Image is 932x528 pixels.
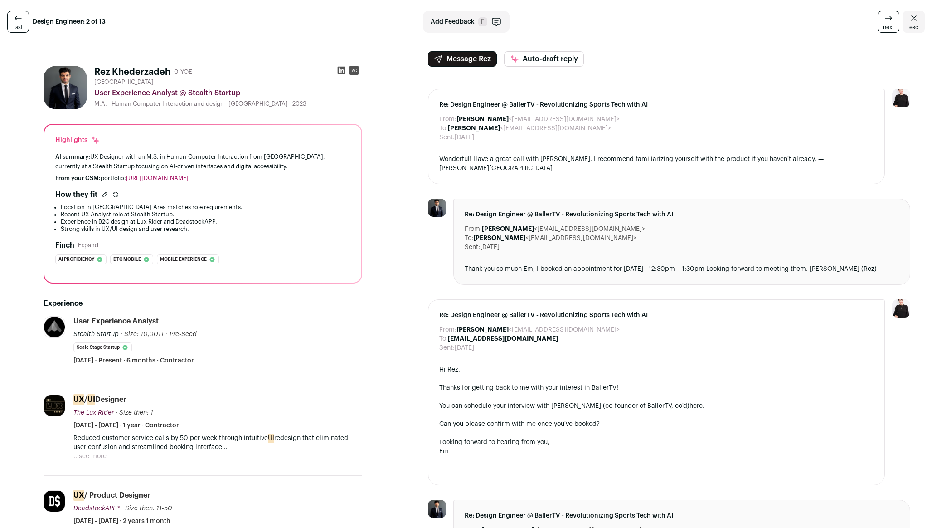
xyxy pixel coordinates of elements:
[160,255,207,264] span: Mobile experience
[61,204,350,211] li: Location in [GEOGRAPHIC_DATA] Area matches role requirements.
[73,490,84,501] mark: UX
[504,51,584,67] button: Auto-draft reply
[439,343,455,352] dt: Sent:
[7,11,29,33] a: last
[482,225,645,234] dd: <[EMAIL_ADDRESS][DOMAIN_NAME]>
[439,124,448,133] dt: To:
[431,17,475,26] span: Add Feedback
[73,517,170,526] span: [DATE] - [DATE] · 2 years 1 month
[55,189,97,200] h2: How they fit
[73,316,159,326] div: User Experience Analyst
[55,154,90,160] span: AI summary:
[456,116,509,122] b: [PERSON_NAME]
[73,342,132,352] li: Scale Stage Startup
[455,343,474,352] dd: [DATE]
[465,210,899,219] span: Re: Design Engineer @ BallerTV - Revolutionizing Sports Tech with AI
[268,433,274,443] mark: UI
[473,235,525,241] b: [PERSON_NAME]
[94,78,154,86] span: [GEOGRAPHIC_DATA]
[892,299,910,318] img: 9240684-medium_jpg
[94,88,362,98] div: User Experience Analyst @ Stealth Startup
[73,421,179,430] span: [DATE] - [DATE] · 1 year · Contractor
[878,11,899,33] a: next
[465,234,473,243] dt: To:
[456,325,620,334] dd: <[EMAIL_ADDRESS][DOMAIN_NAME]>
[44,395,65,416] img: 205ff90645afefd9da55d867f6cc94feb1ffee38e06429629a54b3cd5fb87993.jpg
[44,66,87,109] img: a0f4a11b4ba8d4513cd15335ddbca5751bf1a65b13b98a76f7dd16fe7f4b5ab4.jpg
[465,243,480,252] dt: Sent:
[439,325,456,334] dt: From:
[166,330,168,339] span: ·
[903,11,925,33] a: Close
[439,403,689,409] span: You can schedule your interview with [PERSON_NAME] (co-founder of BallerTV, cc'd)
[448,124,611,133] dd: <[EMAIL_ADDRESS][DOMAIN_NAME]>
[170,331,197,337] span: Pre-Seed
[44,491,65,512] img: bfe3eea23b9f58d98b09e1d33019f0ee1897232cd18d2dd51141aca70bc7b708.jpg
[44,298,362,309] h2: Experience
[61,218,350,225] li: Experience in B2C design at Lux Rider and DeadstockAPP.
[94,66,170,78] h1: Rez Khederzadeh
[482,226,534,232] b: [PERSON_NAME]
[439,311,874,320] span: Re: Design Engineer @ BallerTV - Revolutionizing Sports Tech with AI
[473,234,636,243] dd: <[EMAIL_ADDRESS][DOMAIN_NAME]>
[73,356,194,365] span: [DATE] - Present · 6 months · Contractor
[428,199,446,217] img: a0f4a11b4ba8d4513cd15335ddbca5751bf1a65b13b98a76f7dd16fe7f4b5ab4.jpg
[703,403,704,409] span: .
[456,327,509,333] b: [PERSON_NAME]
[478,17,487,26] span: F
[465,264,899,274] div: Thank you so much Em, I booked an appointment for [DATE] ⋅ 12:30pm – 1:30pm Looking forward to me...
[58,255,94,264] span: Ai proficiency
[439,448,449,455] span: Em
[439,421,600,427] span: Can you please confirm with me once you've booked?
[892,89,910,107] img: 9240684-medium_jpg
[44,317,65,337] img: bb758407b04ea4d595f0a4dcd2c89332d467c7faa0f713074a0ea9543027a628.jpg
[113,255,141,264] span: Dtc mobile
[439,367,460,373] span: Hi Rez,
[121,331,164,337] span: · Size: 10,001+
[87,394,95,405] mark: UI
[439,115,456,124] dt: From:
[55,175,101,181] span: From your CSM:
[55,175,350,182] div: portfolio:
[14,24,23,31] span: last
[456,115,620,124] dd: <[EMAIL_ADDRESS][DOMAIN_NAME]>
[423,11,510,33] button: Add Feedback F
[428,500,446,518] img: a0f4a11b4ba8d4513cd15335ddbca5751bf1a65b13b98a76f7dd16fe7f4b5ab4.jpg
[439,100,874,109] span: Re: Design Engineer @ BallerTV - Revolutionizing Sports Tech with AI
[465,511,899,520] span: Re: Design Engineer @ BallerTV - Revolutionizing Sports Tech with AI
[73,410,114,416] span: The Lux Rider
[439,334,448,343] dt: To:
[480,243,500,252] dd: [DATE]
[439,133,455,142] dt: Sent:
[439,439,549,445] span: Looking forward to hearing from you,
[78,242,98,249] button: Expand
[455,133,474,142] dd: [DATE]
[73,395,126,405] div: / Designer
[174,68,192,77] div: 0 YOE
[909,24,918,31] span: esc
[121,505,172,512] span: · Size then: 11-50
[689,403,703,409] a: here
[883,24,894,31] span: next
[465,225,482,234] dt: From:
[55,152,350,171] div: UX Designer with an M.S. in Human-Computer Interaction from [GEOGRAPHIC_DATA], currently at a Ste...
[33,17,106,26] strong: Design Engineer: 2 of 13
[55,136,100,145] div: Highlights
[73,490,150,500] div: / Product Designer
[55,240,74,251] h2: Finch
[116,410,153,416] span: · Size then: 1
[73,452,107,461] button: ...see more
[73,434,362,452] p: Reduced customer service calls by 50 per week through intuitive redesign that eliminated user con...
[73,331,119,337] span: Stealth Startup
[73,505,120,512] span: DeadstockAPP®
[61,225,350,233] li: Strong skills in UX/UI design and user research.
[61,211,350,218] li: Recent UX Analyst role at Stealth Startup.
[439,155,874,173] div: Wonderful! Have a great call with [PERSON_NAME]. I recommend familiarizing yourself with the prod...
[448,125,500,132] b: [PERSON_NAME]
[428,51,497,67] button: Message Rez
[126,175,189,181] a: [URL][DOMAIN_NAME]
[448,336,558,342] b: [EMAIL_ADDRESS][DOMAIN_NAME]
[439,385,618,391] span: Thanks for getting back to me with your interest in BallerTV!
[73,394,84,405] mark: UX
[94,100,362,108] div: M.A. - Human Computer Interaction and design - [GEOGRAPHIC_DATA] - 2023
